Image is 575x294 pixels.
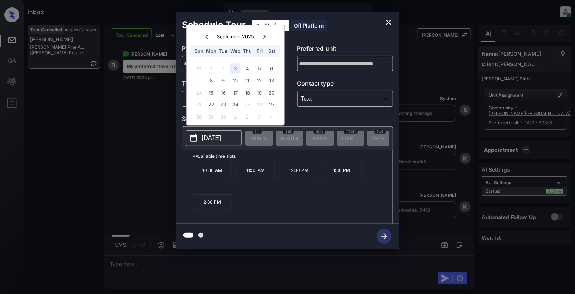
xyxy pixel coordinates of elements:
p: 10:30 AM [193,163,232,178]
div: Choose Friday, September 19th, 2025 [254,87,264,98]
div: Choose Wednesday, September 10th, 2025 [230,76,240,86]
div: Not available Monday, September 29th, 2025 [206,112,216,122]
h2: Schedule Tour [176,12,252,38]
div: Choose Thursday, September 11th, 2025 [242,76,253,86]
div: Choose Friday, September 12th, 2025 [254,76,264,86]
div: Not available Tuesday, September 2nd, 2025 [218,63,228,73]
div: Wed [230,46,240,56]
p: 1:30 PM [322,163,362,178]
p: [DATE] [202,134,221,143]
div: Not available Sunday, September 14th, 2025 [194,87,204,98]
div: Not available Monday, September 1st, 2025 [206,63,216,73]
div: Choose Wednesday, September 17th, 2025 [230,87,240,98]
div: Choose Monday, September 22nd, 2025 [206,100,216,110]
div: month 2025-09 [189,63,282,123]
p: Tour type [182,79,278,91]
div: Choose Tuesday, September 23rd, 2025 [218,100,228,110]
div: Not available Sunday, September 7th, 2025 [194,76,204,86]
div: Choose Tuesday, September 9th, 2025 [218,76,228,86]
button: close [381,15,396,30]
p: Contact type [297,79,393,91]
div: Choose Friday, September 5th, 2025 [254,63,264,73]
div: Not available Friday, September 26th, 2025 [254,100,264,110]
div: Not available Tuesday, September 30th, 2025 [218,112,228,122]
p: 11:30 AM [236,163,275,178]
div: In Person [184,93,276,105]
div: Choose Thursday, September 4th, 2025 [242,63,253,73]
div: Not available Wednesday, October 1st, 2025 [230,112,240,122]
div: On Platform [252,20,289,31]
div: Thu [242,46,253,56]
p: Select slot [182,114,393,126]
button: btn-next [372,227,396,246]
div: Choose Saturday, September 20th, 2025 [267,87,277,98]
div: Not available Saturday, October 4th, 2025 [267,112,277,122]
div: September , 2025 [217,34,254,39]
div: Choose Thursday, September 18th, 2025 [242,87,253,98]
div: Choose Saturday, September 13th, 2025 [267,76,277,86]
div: Not available Sunday, August 31st, 2025 [194,63,204,73]
div: Not available Friday, October 3rd, 2025 [254,112,264,122]
div: Choose Monday, September 8th, 2025 [206,76,216,86]
div: Text [299,93,392,105]
div: Choose Monday, September 15th, 2025 [206,87,216,98]
div: Tue [218,46,228,56]
p: 12:30 PM [279,163,318,178]
div: Choose Tuesday, September 16th, 2025 [218,87,228,98]
div: Choose Saturday, September 27th, 2025 [267,100,277,110]
p: Preferred unit [297,44,393,56]
div: Mon [206,46,216,56]
div: Not available Thursday, October 2nd, 2025 [242,112,253,122]
div: Not available Sunday, September 21st, 2025 [194,100,204,110]
div: Not available Thursday, September 25th, 2025 [242,100,253,110]
div: Choose Saturday, September 6th, 2025 [267,63,277,73]
div: Sun [194,46,204,56]
div: Fri [254,46,264,56]
div: Choose Wednesday, September 24th, 2025 [230,100,240,110]
button: [DATE] [186,130,242,146]
div: Not available Sunday, September 28th, 2025 [194,112,204,122]
div: Off Platform [290,20,327,31]
p: Preferred community [182,44,278,56]
div: Choose Wednesday, September 3rd, 2025 [230,63,240,73]
div: Sat [267,46,277,56]
p: 2:30 PM [193,194,232,210]
p: *Available time slots [193,150,393,163]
